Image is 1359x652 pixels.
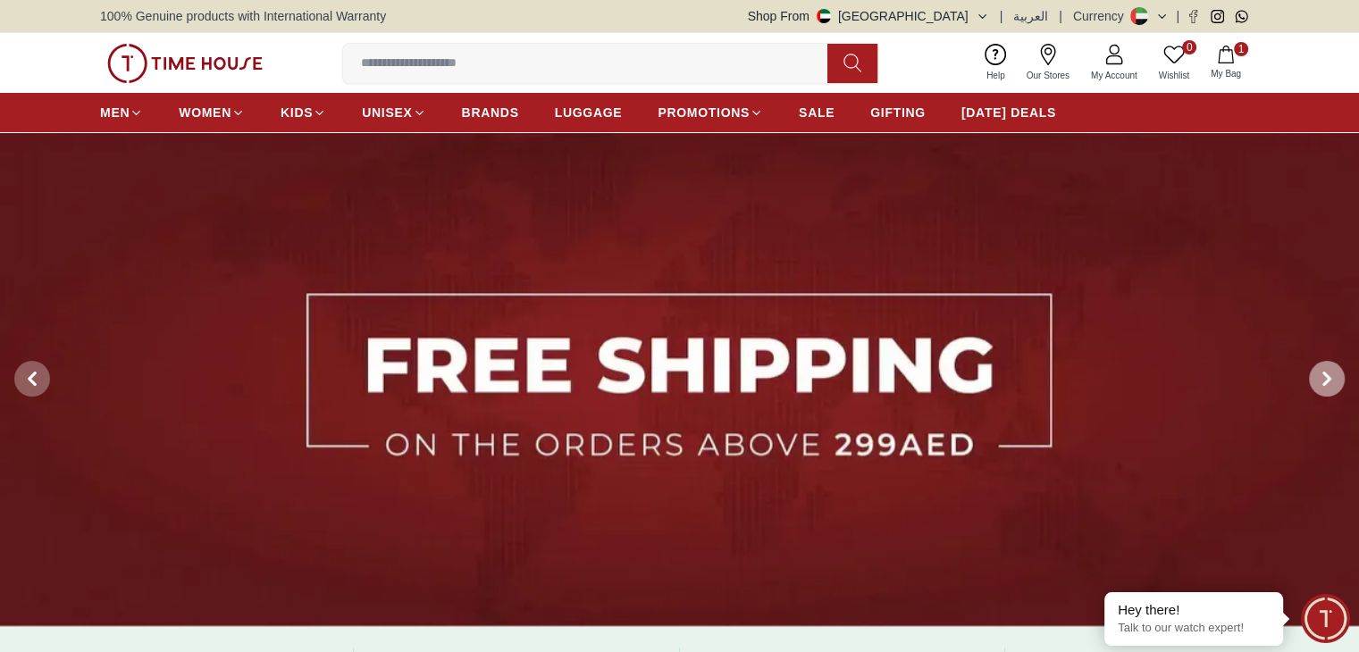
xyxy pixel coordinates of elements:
a: [DATE] DEALS [961,96,1056,129]
a: PROMOTIONS [658,96,763,129]
div: Currency [1073,7,1131,25]
span: My Account [1084,69,1145,82]
a: UNISEX [362,96,425,129]
span: MEN [100,104,130,121]
span: LUGGAGE [555,104,623,121]
span: SALE [799,104,835,121]
span: WOMEN [179,104,231,121]
p: Talk to our watch expert! [1118,621,1270,636]
span: GIFTING [870,104,926,121]
a: 0Wishlist [1148,40,1200,86]
span: 0 [1182,40,1196,54]
a: Help [976,40,1016,86]
div: Chat Widget [1301,594,1350,643]
span: [DATE] DEALS [961,104,1056,121]
span: Wishlist [1152,69,1196,82]
button: Shop From[GEOGRAPHIC_DATA] [748,7,989,25]
a: KIDS [281,96,326,129]
img: ... [107,44,263,83]
span: 1 [1234,42,1248,56]
a: MEN [100,96,143,129]
span: | [1000,7,1003,25]
a: SALE [799,96,835,129]
span: | [1176,7,1179,25]
span: PROMOTIONS [658,104,750,121]
a: Facebook [1187,10,1200,23]
span: Our Stores [1019,69,1077,82]
span: 100% Genuine products with International Warranty [100,7,386,25]
span: UNISEX [362,104,412,121]
button: 1My Bag [1200,42,1252,84]
a: GIFTING [870,96,926,129]
a: WOMEN [179,96,245,129]
div: Hey there! [1118,601,1270,619]
span: BRANDS [462,104,519,121]
img: United Arab Emirates [817,9,831,23]
a: BRANDS [462,96,519,129]
a: Whatsapp [1235,10,1248,23]
span: My Bag [1204,67,1248,80]
a: Our Stores [1016,40,1080,86]
span: Help [979,69,1012,82]
a: Instagram [1211,10,1224,23]
a: LUGGAGE [555,96,623,129]
button: العربية [1013,7,1048,25]
span: | [1059,7,1062,25]
span: KIDS [281,104,313,121]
